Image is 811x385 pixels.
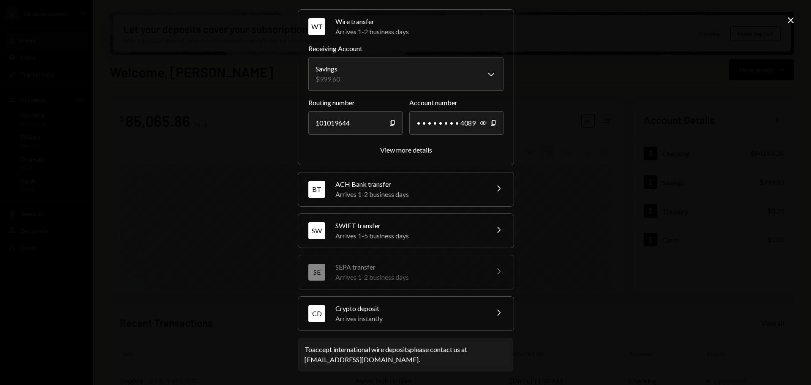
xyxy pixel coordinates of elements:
[298,10,514,44] button: WTWire transferArrives 1-2 business days
[308,181,325,198] div: BT
[308,44,503,54] label: Receiving Account
[335,189,483,199] div: Arrives 1-2 business days
[305,355,419,364] a: [EMAIL_ADDRESS][DOMAIN_NAME]
[308,18,325,35] div: WT
[409,111,503,135] div: • • • • • • • • 4089
[380,146,432,154] div: View more details
[298,172,514,206] button: BTACH Bank transferArrives 1-2 business days
[335,314,483,324] div: Arrives instantly
[335,262,483,272] div: SEPA transfer
[298,255,514,289] button: SESEPA transferArrives 1-2 business days
[308,264,325,281] div: SE
[335,272,483,282] div: Arrives 1-2 business days
[335,179,483,189] div: ACH Bank transfer
[335,221,483,231] div: SWIFT transfer
[308,222,325,239] div: SW
[308,44,503,155] div: WTWire transferArrives 1-2 business days
[308,57,503,91] button: Receiving Account
[308,98,403,108] label: Routing number
[298,297,514,330] button: CDCrypto depositArrives instantly
[335,231,483,241] div: Arrives 1-5 business days
[335,303,483,314] div: Crypto deposit
[308,111,403,135] div: 101019644
[380,146,432,155] button: View more details
[335,27,503,37] div: Arrives 1-2 business days
[335,16,503,27] div: Wire transfer
[308,305,325,322] div: CD
[298,214,514,248] button: SWSWIFT transferArrives 1-5 business days
[409,98,503,108] label: Account number
[305,344,506,365] div: To accept international wire deposits please contact us at .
